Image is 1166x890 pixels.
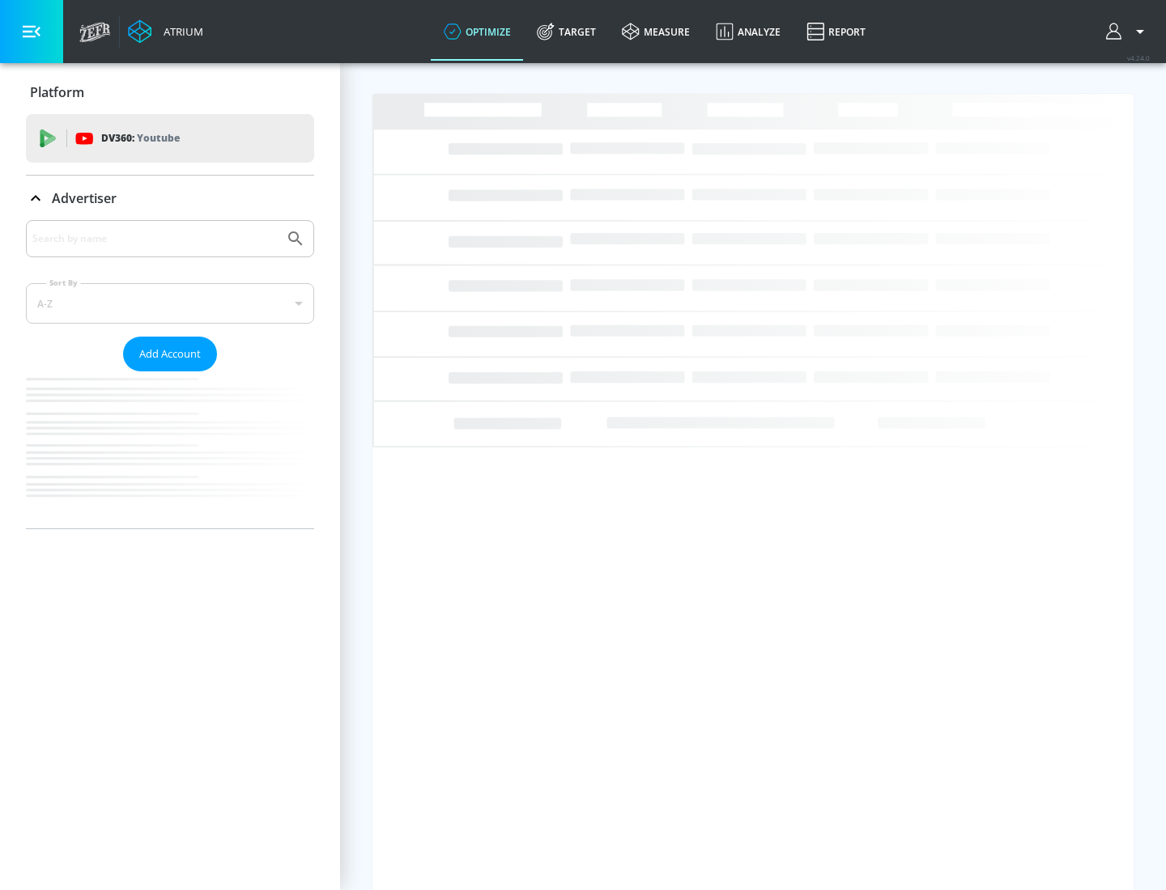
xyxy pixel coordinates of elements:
button: Add Account [123,337,217,371]
div: Advertiser [26,176,314,221]
nav: list of Advertiser [26,371,314,528]
a: Atrium [128,19,203,44]
div: Atrium [157,24,203,39]
span: v 4.24.0 [1127,53,1150,62]
label: Sort By [46,278,81,288]
div: Advertiser [26,220,314,528]
p: DV360: [101,129,180,147]
div: Platform [26,70,314,115]
p: Youtube [137,129,180,146]
a: Target [524,2,609,61]
input: Search by name [32,228,278,249]
a: measure [609,2,703,61]
div: DV360: Youtube [26,114,314,163]
a: Analyze [703,2,794,61]
p: Advertiser [52,189,117,207]
span: Add Account [139,345,201,363]
div: A-Z [26,283,314,324]
p: Platform [30,83,84,101]
a: optimize [431,2,524,61]
a: Report [794,2,879,61]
